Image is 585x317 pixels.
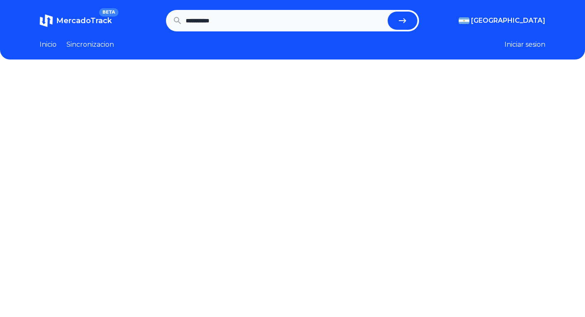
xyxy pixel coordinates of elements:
span: [GEOGRAPHIC_DATA] [471,16,545,26]
a: Sincronizacion [66,40,114,50]
a: Inicio [40,40,57,50]
img: MercadoTrack [40,14,53,27]
span: MercadoTrack [56,16,112,25]
img: Argentina [459,17,469,24]
span: BETA [99,8,118,17]
button: Iniciar sesion [504,40,545,50]
a: MercadoTrackBETA [40,14,112,27]
button: [GEOGRAPHIC_DATA] [459,16,545,26]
